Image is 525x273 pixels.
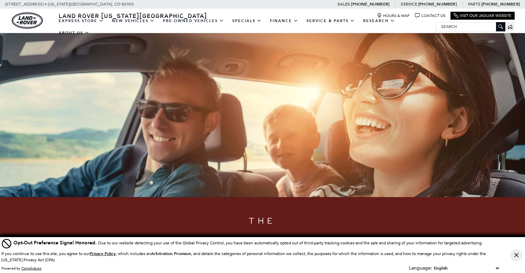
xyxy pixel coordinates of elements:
[55,15,108,27] a: EXPRESS STORE
[401,2,417,7] span: Service
[432,265,500,272] select: Language Select
[55,27,94,39] a: About Us
[5,2,134,7] a: [STREET_ADDRESS] • [US_STATE][GEOGRAPHIC_DATA], CO 80905
[482,1,520,7] a: [PHONE_NUMBER]
[409,266,432,271] div: Language:
[159,15,228,27] a: Pre-Owned Vehicles
[12,12,43,29] img: Land Rover
[436,22,505,31] input: Search
[266,15,302,27] a: Finance
[55,11,211,20] a: Land Rover [US_STATE][GEOGRAPHIC_DATA]
[12,12,43,29] a: land-rover
[1,251,486,262] p: If you continue to use this site, you agree to our , which includes an , and details the categori...
[351,1,389,7] a: [PHONE_NUMBER]
[468,2,480,7] span: Parts
[338,2,350,7] span: Sales
[25,227,501,266] span: Red [PERSON_NAME] Way
[1,266,41,271] div: Powered by
[13,240,98,246] span: Opt-Out Preference Signal Honored .
[13,239,483,246] div: Due to our website detecting your use of the Global Privacy Control, you have been automatically ...
[302,15,359,27] a: Service & Parts
[359,15,399,27] a: Research
[59,11,207,20] span: Land Rover [US_STATE][GEOGRAPHIC_DATA]
[21,266,41,271] a: ComplyAuto
[55,15,436,39] nav: Main Navigation
[108,15,159,27] a: New Vehicles
[151,251,191,256] strong: Arbitration Provision
[510,249,522,261] button: Close Button
[90,251,116,256] a: Privacy Policy
[228,15,266,27] a: Specials
[25,215,501,266] h1: The
[377,13,410,18] a: Hours & Map
[415,13,445,18] a: Contact Us
[418,1,457,7] a: [PHONE_NUMBER]
[454,13,512,18] a: Visit Our Jaguar Website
